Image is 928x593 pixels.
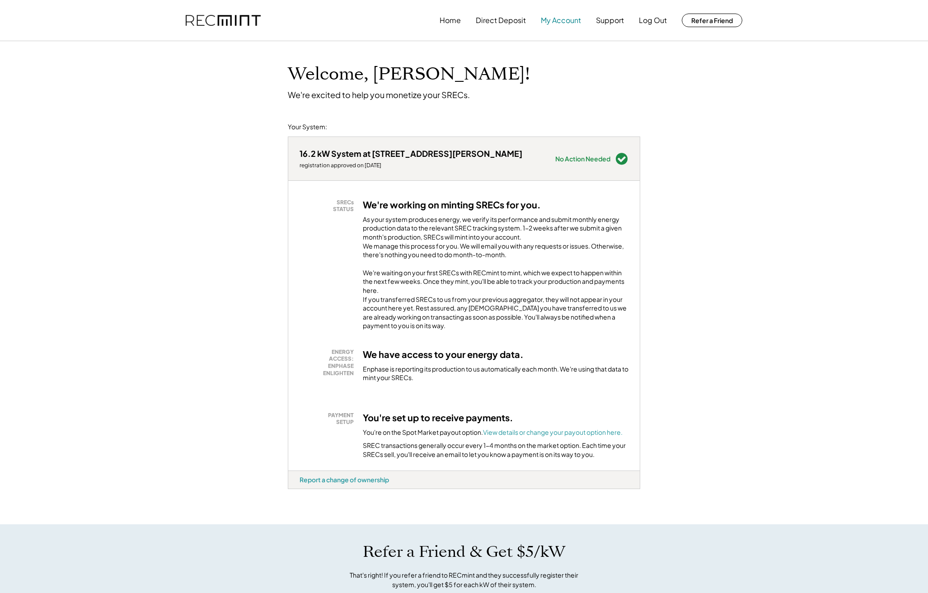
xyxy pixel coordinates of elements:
button: Log Out [639,11,667,29]
div: Report a change of ownership [300,475,389,484]
button: Direct Deposit [476,11,526,29]
button: Home [440,11,461,29]
div: PAYMENT SETUP [304,412,354,426]
h3: You're set up to receive payments. [363,412,513,424]
button: Support [596,11,624,29]
h3: We have access to your energy data. [363,348,524,360]
div: Your System: [288,122,327,132]
div: No Action Needed [555,155,610,162]
div: That's right! If you refer a friend to RECmint and they successfully register their system, you'l... [340,570,588,589]
div: registration approved on [DATE] [300,162,522,169]
h1: Refer a Friend & Get $5/kW [363,542,565,561]
div: You're on the Spot Market payout option. [363,428,623,437]
div: ENERGY ACCESS: ENPHASE ENLIGHTEN [304,348,354,377]
div: 16.2 kW System at [STREET_ADDRESS][PERSON_NAME] [300,148,522,159]
img: recmint-logotype%403x.png [186,15,261,26]
a: View details or change your payout option here. [483,428,623,436]
button: Refer a Friend [682,14,742,27]
h3: We're working on minting SRECs for you. [363,199,541,211]
div: We're excited to help you monetize your SRECs. [288,89,470,100]
div: tbwaijmx - VA Distributed [288,489,319,493]
div: As your system produces energy, we verify its performance and submit monthly energy production da... [363,215,628,264]
div: SRECs STATUS [304,199,354,213]
div: SREC transactions generally occur every 1-4 months on the market option. Each time your SRECs sel... [363,441,628,459]
button: My Account [541,11,581,29]
h1: Welcome, [PERSON_NAME]! [288,64,530,85]
div: We're waiting on your first SRECs with RECmint to mint, which we expect to happen within the next... [363,268,628,330]
div: Enphase is reporting its production to us automatically each month. We're using that data to mint... [363,365,628,382]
